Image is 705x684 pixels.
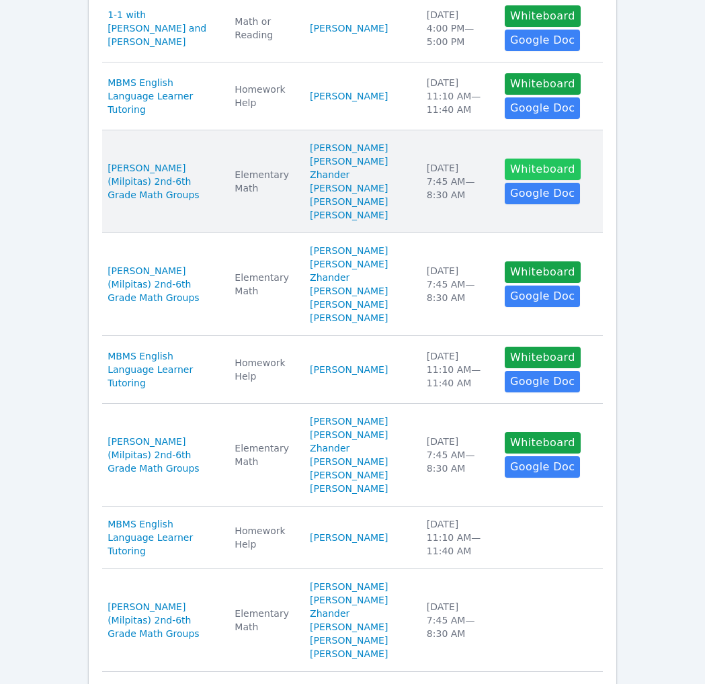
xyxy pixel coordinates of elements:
[505,159,581,180] button: Whiteboard
[505,73,581,95] button: Whiteboard
[310,244,388,257] a: [PERSON_NAME]
[102,336,603,404] tr: MBMS English Language Learner TutoringHomework Help[PERSON_NAME][DATE]11:10 AM—11:40 AMWhiteboard...
[310,468,388,482] a: [PERSON_NAME]
[310,311,388,325] a: [PERSON_NAME]
[310,363,388,376] a: [PERSON_NAME]
[108,76,218,116] a: MBMS English Language Learner Tutoring
[108,435,218,475] a: [PERSON_NAME] (Milpitas) 2nd-6th Grade Math Groups
[310,257,411,298] a: [PERSON_NAME] Zhander [PERSON_NAME]
[235,356,294,383] div: Homework Help
[108,600,218,640] a: [PERSON_NAME] (Milpitas) 2nd-6th Grade Math Groups
[235,83,294,110] div: Homework Help
[235,441,294,468] div: Elementary Math
[108,349,218,390] a: MBMS English Language Learner Tutoring
[235,168,294,195] div: Elementary Math
[310,155,411,195] a: [PERSON_NAME] Zhander [PERSON_NAME]
[108,161,218,202] a: [PERSON_NAME] (Milpitas) 2nd-6th Grade Math Groups
[505,456,580,478] a: Google Doc
[505,261,581,283] button: Whiteboard
[427,76,489,116] div: [DATE] 11:10 AM — 11:40 AM
[310,22,388,35] a: [PERSON_NAME]
[310,415,388,428] a: [PERSON_NAME]
[235,524,294,551] div: Homework Help
[102,233,603,336] tr: [PERSON_NAME] (Milpitas) 2nd-6th Grade Math GroupsElementary Math[PERSON_NAME][PERSON_NAME] Zhand...
[505,183,580,204] a: Google Doc
[505,371,580,392] a: Google Doc
[427,517,489,558] div: [DATE] 11:10 AM — 11:40 AM
[310,195,388,208] a: [PERSON_NAME]
[427,600,489,640] div: [DATE] 7:45 AM — 8:30 AM
[310,580,388,593] a: [PERSON_NAME]
[102,507,603,569] tr: MBMS English Language Learner TutoringHomework Help[PERSON_NAME][DATE]11:10 AM—11:40 AM
[427,161,489,202] div: [DATE] 7:45 AM — 8:30 AM
[427,264,489,304] div: [DATE] 7:45 AM — 8:30 AM
[310,428,411,468] a: [PERSON_NAME] Zhander [PERSON_NAME]
[505,286,580,307] a: Google Doc
[235,271,294,298] div: Elementary Math
[102,569,603,672] tr: [PERSON_NAME] (Milpitas) 2nd-6th Grade Math GroupsElementary Math[PERSON_NAME][PERSON_NAME] Zhand...
[505,97,580,119] a: Google Doc
[310,593,411,634] a: [PERSON_NAME] Zhander [PERSON_NAME]
[427,435,489,475] div: [DATE] 7:45 AM — 8:30 AM
[505,30,580,51] a: Google Doc
[108,264,218,304] a: [PERSON_NAME] (Milpitas) 2nd-6th Grade Math Groups
[505,5,581,27] button: Whiteboard
[235,607,294,634] div: Elementary Math
[505,347,581,368] button: Whiteboard
[102,404,603,507] tr: [PERSON_NAME] (Milpitas) 2nd-6th Grade Math GroupsElementary Math[PERSON_NAME][PERSON_NAME] Zhand...
[505,432,581,454] button: Whiteboard
[310,634,388,647] a: [PERSON_NAME]
[310,647,388,660] a: [PERSON_NAME]
[427,349,489,390] div: [DATE] 11:10 AM — 11:40 AM
[235,15,294,42] div: Math or Reading
[310,89,388,103] a: [PERSON_NAME]
[102,130,603,233] tr: [PERSON_NAME] (Milpitas) 2nd-6th Grade Math GroupsElementary Math[PERSON_NAME][PERSON_NAME] Zhand...
[310,141,388,155] a: [PERSON_NAME]
[310,298,388,311] a: [PERSON_NAME]
[427,8,489,48] div: [DATE] 4:00 PM — 5:00 PM
[310,208,388,222] a: [PERSON_NAME]
[108,8,218,48] a: 1-1 with [PERSON_NAME] and [PERSON_NAME]
[310,531,388,544] a: [PERSON_NAME]
[310,482,388,495] a: [PERSON_NAME]
[102,62,603,130] tr: MBMS English Language Learner TutoringHomework Help[PERSON_NAME][DATE]11:10 AM—11:40 AMWhiteboard...
[108,517,218,558] a: MBMS English Language Learner Tutoring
